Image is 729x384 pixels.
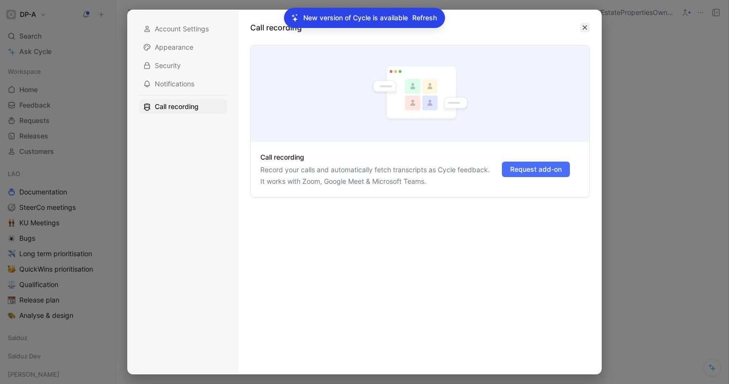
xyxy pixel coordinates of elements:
span: Appearance [155,42,193,52]
h3: Call recording [260,151,490,163]
button: Request add-on [502,162,570,177]
p: Record your calls and automatically fetch transcripts as Cycle feedback. It works with Zoom, Goog... [260,164,490,187]
div: Notifications [139,77,227,91]
div: Appearance [139,40,227,55]
button: Refresh [412,12,437,24]
p: New version of Cycle is available [303,12,408,24]
div: Call recording [139,99,227,114]
div: Account Settings [139,22,227,36]
span: Account Settings [155,24,209,34]
span: Notifications [155,79,194,89]
h1: Call recording [250,22,302,33]
span: Request add-on [510,164,562,175]
div: Security [139,58,227,73]
span: Call recording [155,102,199,111]
span: Security [155,61,181,70]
